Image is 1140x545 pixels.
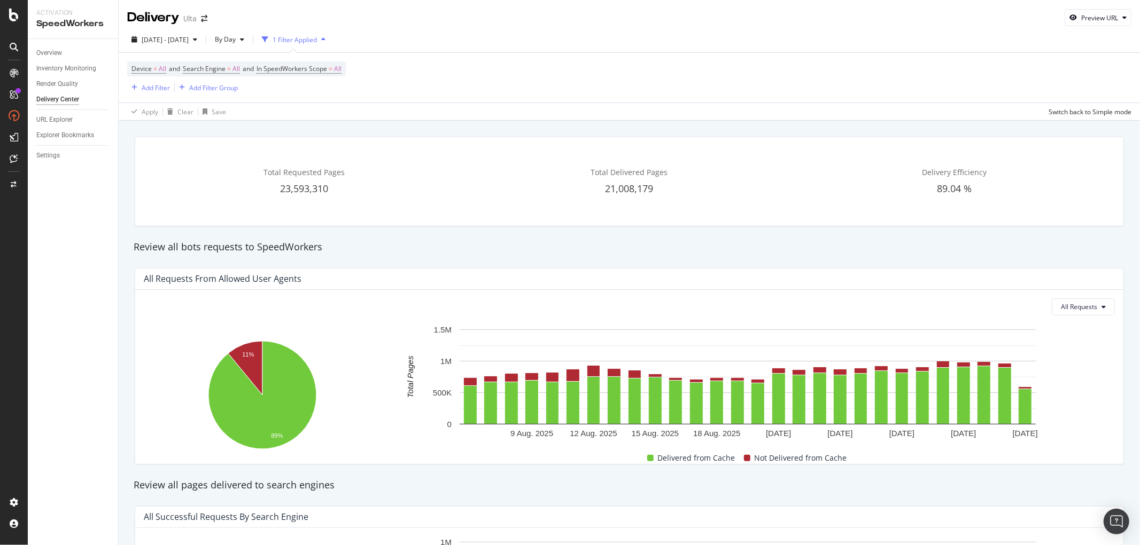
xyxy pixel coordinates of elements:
[243,64,254,73] span: and
[1065,9,1131,26] button: Preview URL
[36,114,73,125] div: URL Explorer
[1013,429,1038,438] text: [DATE]
[1052,298,1115,315] button: All Requests
[1061,302,1097,311] span: All Requests
[828,429,853,438] text: [DATE]
[271,432,283,439] text: 89%
[632,429,679,438] text: 15 Aug. 2025
[128,240,1130,254] div: Review all bots requests to SpeedWorkers
[447,420,452,429] text: 0
[142,35,189,44] span: [DATE] - [DATE]
[36,94,111,105] a: Delivery Center
[951,429,976,438] text: [DATE]
[36,48,111,59] a: Overview
[257,64,327,73] span: In SpeedWorkers Scope
[263,167,345,177] span: Total Requested Pages
[440,357,452,366] text: 1M
[201,15,207,22] div: arrow-right-arrow-left
[1044,103,1131,120] button: Switch back to Simple mode
[227,64,231,73] span: =
[36,48,62,59] div: Overview
[177,107,193,116] div: Clear
[36,130,94,141] div: Explorer Bookmarks
[766,429,791,438] text: [DATE]
[258,31,330,48] button: 1 Filter Applied
[433,388,452,397] text: 500K
[169,64,180,73] span: and
[1081,13,1118,22] div: Preview URL
[127,9,179,27] div: Delivery
[144,273,301,284] div: All Requests from Allowed User Agents
[889,429,914,438] text: [DATE]
[232,61,240,76] span: All
[36,18,110,30] div: SpeedWorkers
[127,103,158,120] button: Apply
[36,150,60,161] div: Settings
[189,83,238,92] div: Add Filter Group
[273,35,317,44] div: 1 Filter Applied
[591,167,668,177] span: Total Delivered Pages
[434,325,452,334] text: 1.5M
[658,452,735,464] span: Delivered from Cache
[142,83,170,92] div: Add Filter
[175,81,238,94] button: Add Filter Group
[334,61,342,76] span: All
[159,61,166,76] span: All
[387,324,1108,443] svg: A chart.
[128,478,1130,492] div: Review all pages delivered to search engines
[144,511,308,522] div: All Successful Requests by Search Engine
[163,103,193,120] button: Clear
[36,63,111,74] a: Inventory Monitoring
[36,130,111,141] a: Explorer Bookmarks
[127,81,170,94] button: Add Filter
[755,452,847,464] span: Not Delivered from Cache
[1049,107,1131,116] div: Switch back to Simple mode
[36,78,78,90] div: Render Quality
[36,94,79,105] div: Delivery Center
[242,351,254,358] text: 11%
[211,31,249,48] button: By Day
[36,78,111,90] a: Render Quality
[36,63,96,74] div: Inventory Monitoring
[406,356,415,398] text: Total Pages
[605,182,653,195] span: 21,008,179
[329,64,332,73] span: =
[36,150,111,161] a: Settings
[510,429,553,438] text: 9 Aug. 2025
[183,64,226,73] span: Search Engine
[183,13,197,24] div: Ulta
[127,31,201,48] button: [DATE] - [DATE]
[937,182,972,195] span: 89.04 %
[36,9,110,18] div: Activation
[570,429,617,438] text: 12 Aug. 2025
[144,336,381,455] svg: A chart.
[131,64,152,73] span: Device
[212,107,226,116] div: Save
[153,64,157,73] span: =
[693,429,740,438] text: 18 Aug. 2025
[1104,509,1129,534] div: Open Intercom Messenger
[280,182,328,195] span: 23,593,310
[36,114,111,125] a: URL Explorer
[142,107,158,116] div: Apply
[198,103,226,120] button: Save
[211,35,236,44] span: By Day
[922,167,987,177] span: Delivery Efficiency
